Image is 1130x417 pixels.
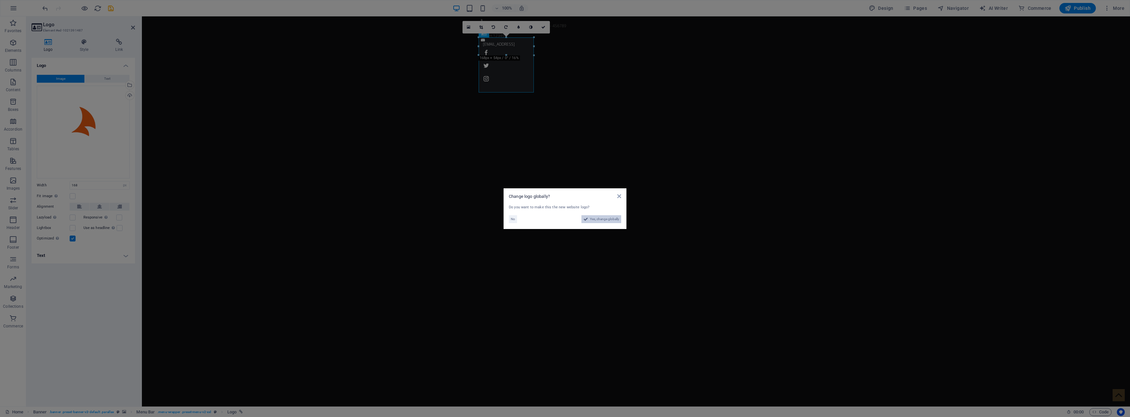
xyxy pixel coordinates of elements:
span: No [511,215,515,223]
span: Change logo globally? [509,194,550,199]
div: Do you want to make this the new website logo? [509,205,621,210]
button: No [509,215,517,223]
button: Yes, change globally [581,215,621,223]
span: Yes, change globally [590,215,619,223]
